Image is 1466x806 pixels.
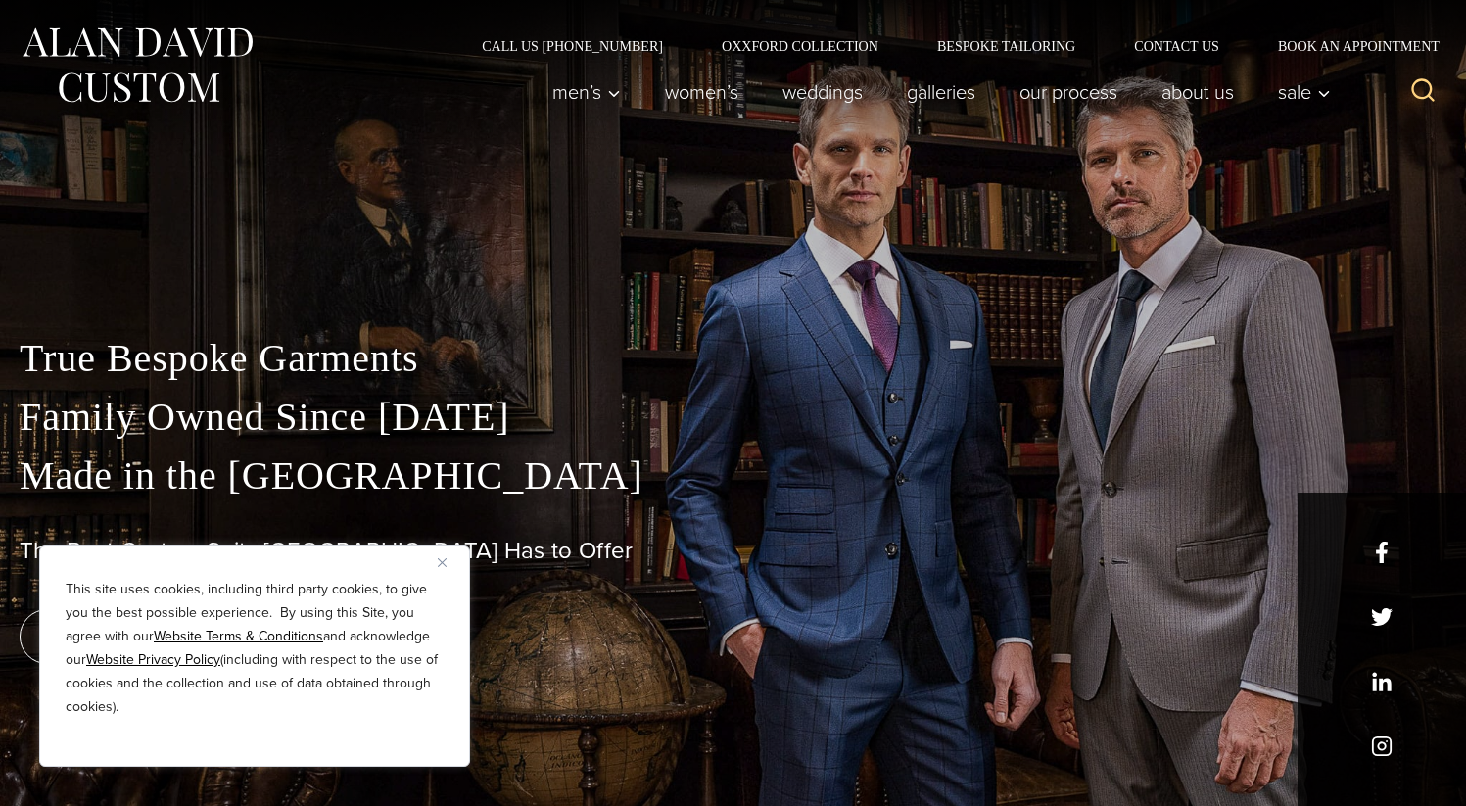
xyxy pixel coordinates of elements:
a: Call Us [PHONE_NUMBER] [452,39,692,53]
h1: The Best Custom Suits [GEOGRAPHIC_DATA] Has to Offer [20,537,1446,565]
a: Book an Appointment [1249,39,1446,53]
img: Alan David Custom [20,22,255,109]
p: True Bespoke Garments Family Owned Since [DATE] Made in the [GEOGRAPHIC_DATA] [20,329,1446,505]
p: This site uses cookies, including third party cookies, to give you the best possible experience. ... [66,578,444,719]
a: Website Terms & Conditions [154,626,323,646]
a: Women’s [643,72,761,112]
button: Close [438,550,461,574]
a: book an appointment [20,609,294,664]
a: weddings [761,72,885,112]
span: Sale [1278,82,1331,102]
a: Oxxford Collection [692,39,908,53]
nav: Primary Navigation [531,72,1342,112]
a: About Us [1140,72,1256,112]
a: Website Privacy Policy [86,649,220,670]
a: Contact Us [1105,39,1249,53]
img: Close [438,558,447,567]
button: View Search Form [1399,69,1446,116]
a: Bespoke Tailoring [908,39,1105,53]
span: Men’s [552,82,621,102]
a: Galleries [885,72,998,112]
nav: Secondary Navigation [452,39,1446,53]
a: Our Process [998,72,1140,112]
